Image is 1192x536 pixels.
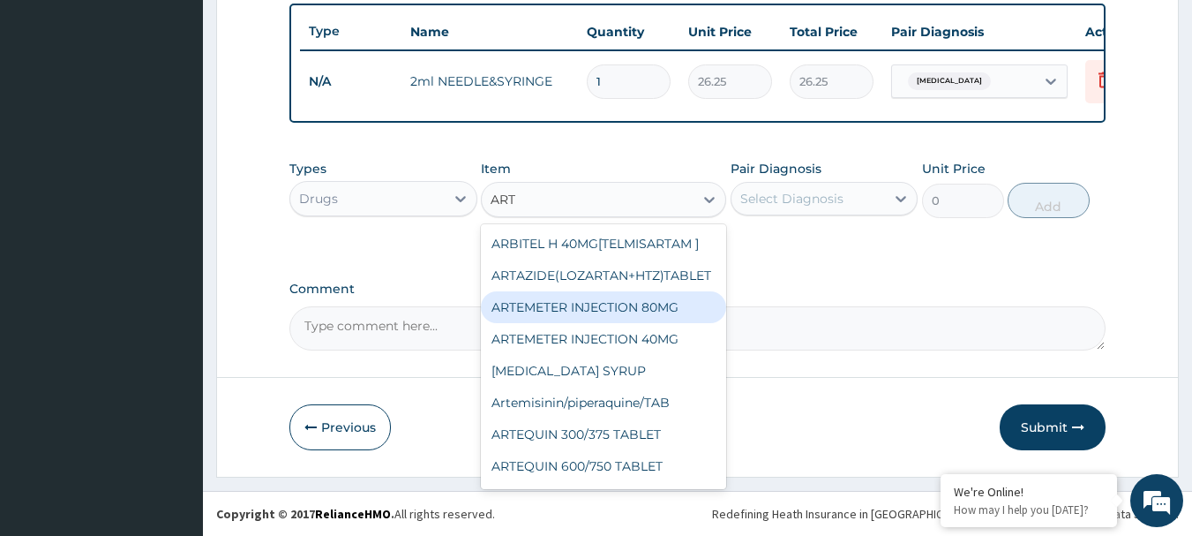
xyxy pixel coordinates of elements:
[216,506,394,522] strong: Copyright © 2017 .
[481,323,726,355] div: ARTEMETER INJECTION 40MG
[9,352,336,414] textarea: Type your message and hit 'Enter'
[401,14,578,49] th: Name
[481,387,726,419] div: Artemisinin/piperaquine/TAB
[102,157,244,336] span: We're online!
[481,291,726,323] div: ARTEMETER INJECTION 80MG
[289,282,1106,297] label: Comment
[300,15,401,48] th: Type
[1000,404,1106,450] button: Submit
[481,355,726,387] div: [MEDICAL_DATA] SYRUP
[712,505,1179,523] div: Redefining Heath Insurance in [GEOGRAPHIC_DATA] using Telemedicine and Data Science!
[882,14,1076,49] th: Pair Diagnosis
[740,190,843,208] div: Select Diagnosis
[481,260,726,291] div: ARTAZIDE(LOZARTAN+HTZ)TABLET
[289,9,332,51] div: Minimize live chat window
[300,65,401,98] td: N/A
[315,506,391,522] a: RelianceHMO
[481,450,726,482] div: ARTEQUIN 600/750 TABLET
[481,482,726,514] div: ARTEQUIN PEADIATRIC POWDER
[954,484,1104,500] div: We're Online!
[578,14,679,49] th: Quantity
[289,162,326,177] label: Types
[481,228,726,260] div: ARBITEL H 40MG[TELMISARTAM ]
[92,99,296,122] div: Chat with us now
[203,491,1192,536] footer: All rights reserved.
[731,160,821,177] label: Pair Diagnosis
[1008,183,1090,218] button: Add
[922,160,986,177] label: Unit Price
[908,72,991,90] span: [MEDICAL_DATA]
[33,88,71,132] img: d_794563401_company_1708531726252_794563401
[1076,14,1165,49] th: Actions
[481,419,726,450] div: ARTEQUIN 300/375 TABLET
[954,502,1104,517] p: How may I help you today?
[679,14,781,49] th: Unit Price
[401,64,578,99] td: 2ml NEEDLE&SYRINGE
[781,14,882,49] th: Total Price
[289,404,391,450] button: Previous
[481,160,511,177] label: Item
[299,190,338,208] div: Drugs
